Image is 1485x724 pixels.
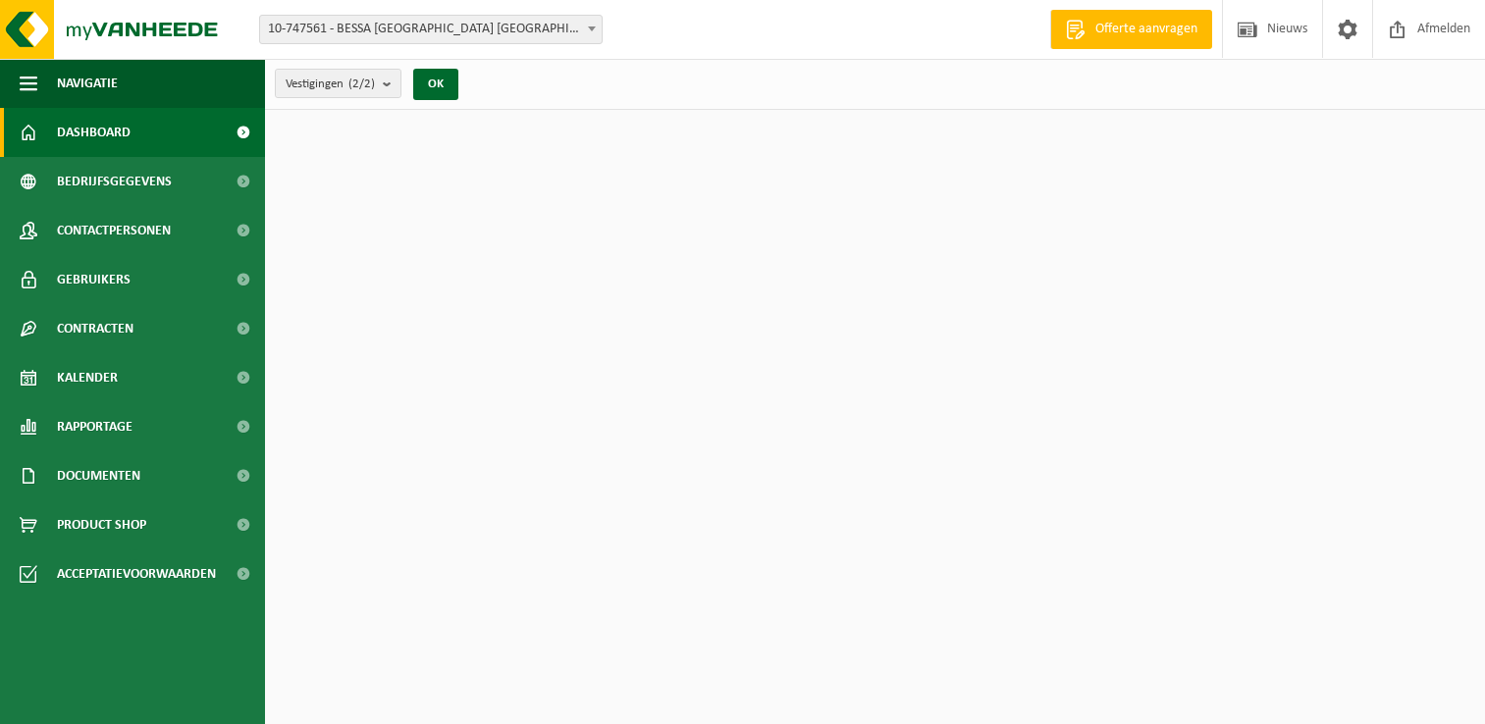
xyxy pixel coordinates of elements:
[57,206,171,255] span: Contactpersonen
[57,353,118,402] span: Kalender
[260,16,602,43] span: 10-747561 - BESSA BENELUX NV - KORTRIJK
[1050,10,1212,49] a: Offerte aanvragen
[259,15,603,44] span: 10-747561 - BESSA BENELUX NV - KORTRIJK
[57,304,133,353] span: Contracten
[57,157,172,206] span: Bedrijfsgegevens
[57,402,133,451] span: Rapportage
[413,69,458,100] button: OK
[57,108,131,157] span: Dashboard
[57,500,146,549] span: Product Shop
[348,78,375,90] count: (2/2)
[57,451,140,500] span: Documenten
[57,59,118,108] span: Navigatie
[286,70,375,99] span: Vestigingen
[275,69,401,98] button: Vestigingen(2/2)
[1090,20,1202,39] span: Offerte aanvragen
[57,549,216,598] span: Acceptatievoorwaarden
[57,255,131,304] span: Gebruikers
